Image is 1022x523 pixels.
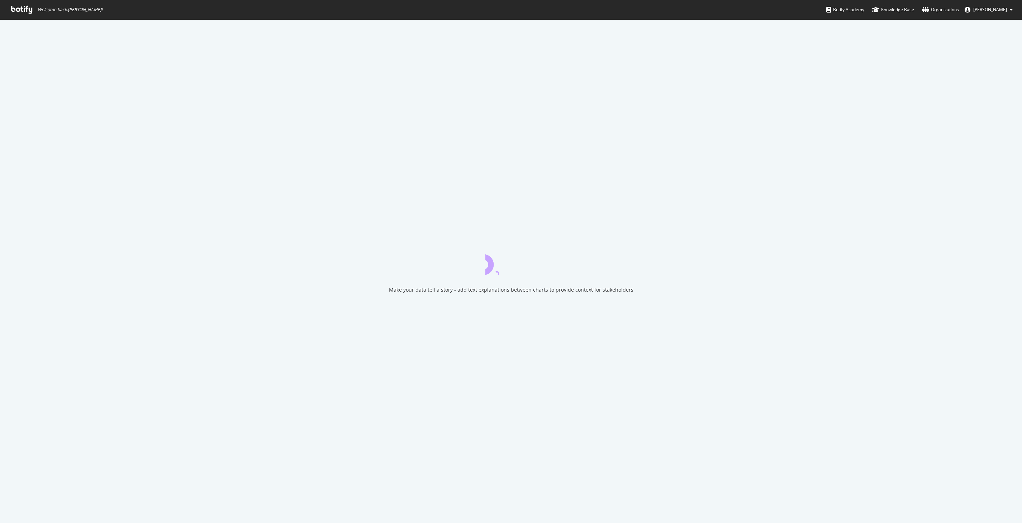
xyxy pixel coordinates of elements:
[826,6,864,13] div: Botify Academy
[872,6,914,13] div: Knowledge Base
[485,249,537,275] div: animation
[959,4,1018,15] button: [PERSON_NAME]
[389,286,633,293] div: Make your data tell a story - add text explanations between charts to provide context for stakeho...
[38,7,103,13] span: Welcome back, [PERSON_NAME] !
[973,6,1007,13] span: Juan Batres
[922,6,959,13] div: Organizations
